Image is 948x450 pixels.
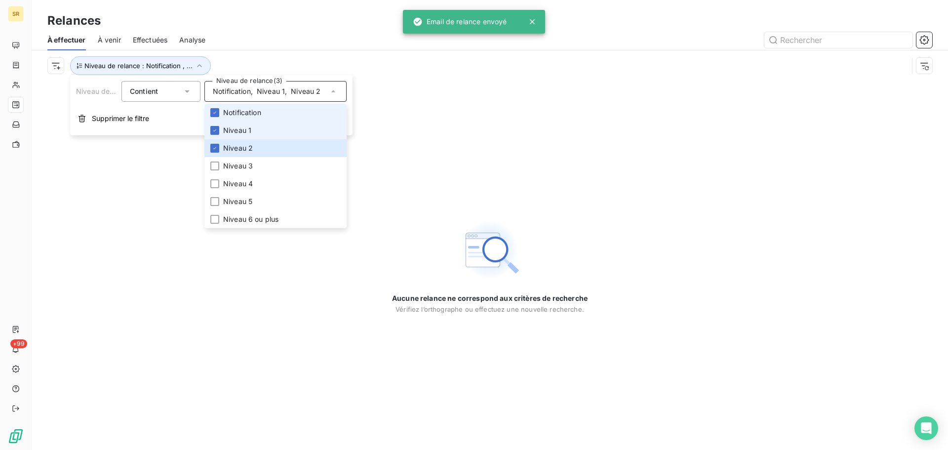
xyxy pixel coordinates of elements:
button: Niveau de relance : Notification , ... [70,56,211,75]
span: Notification [223,108,261,118]
span: À effectuer [47,35,86,45]
span: Supprimer le filtre [92,114,149,123]
span: Analyse [179,35,205,45]
img: Empty state [458,218,521,282]
span: Niveau 2 [291,86,320,96]
span: Niveau 5 [223,197,252,206]
span: , [285,86,287,96]
div: Open Intercom Messenger [914,416,938,440]
button: Supprimer le filtre [70,108,353,129]
span: Niveau 4 [223,179,253,189]
span: , [251,86,253,96]
img: Logo LeanPay [8,428,24,444]
span: Niveau 3 [223,161,253,171]
span: Vérifiez l’orthographe ou effectuez une nouvelle recherche. [395,305,584,313]
span: Niveau de relance : Notification , ... [84,62,193,70]
span: Niveau de relance [76,87,136,95]
span: Effectuées [133,35,168,45]
div: Email de relance envoyé [413,13,507,31]
span: Aucune relance ne correspond aux critères de recherche [392,293,588,303]
span: +99 [10,339,27,348]
span: À venir [98,35,121,45]
span: Contient [130,87,158,95]
span: Notification [213,86,251,96]
span: Niveau 1 [257,86,285,96]
span: Niveau 1 [223,125,251,135]
span: Niveau 2 [223,143,253,153]
h3: Relances [47,12,101,30]
input: Rechercher [764,32,912,48]
div: SR [8,6,24,22]
span: Niveau 6 ou plus [223,214,278,224]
